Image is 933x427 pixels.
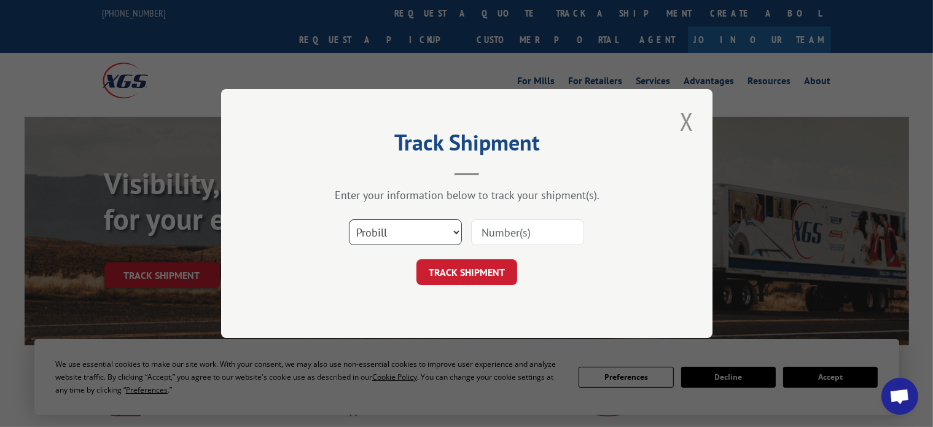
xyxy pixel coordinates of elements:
[881,378,918,415] a: Open chat
[416,259,517,285] button: TRACK SHIPMENT
[676,104,697,138] button: Close modal
[283,188,651,202] div: Enter your information below to track your shipment(s).
[283,134,651,157] h2: Track Shipment
[471,219,584,245] input: Number(s)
